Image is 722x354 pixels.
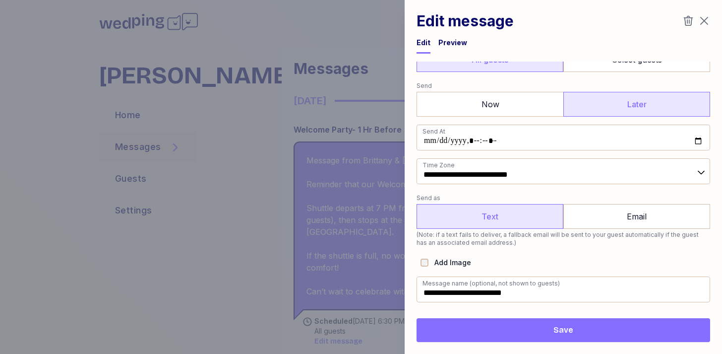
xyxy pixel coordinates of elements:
label: Now [417,92,563,117]
p: (Note: if a text fails to deliver, a fallback email will be sent to your guest automatically if t... [417,231,710,247]
label: Send as [417,192,710,204]
h1: Edit message [417,12,514,30]
label: Add Image [428,257,471,269]
input: Message name (optional, not shown to guests) [417,277,710,302]
button: Save [417,318,710,342]
label: Text [417,204,563,229]
div: Edit [417,38,430,48]
div: Preview [438,38,467,48]
label: Email [563,204,710,229]
span: Save [553,324,573,336]
label: Later [563,92,710,117]
label: Send [417,80,710,92]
